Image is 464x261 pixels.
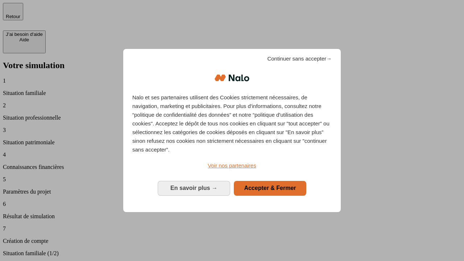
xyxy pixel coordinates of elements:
img: Logo [215,67,249,89]
span: Voir nos partenaires [208,162,256,169]
button: En savoir plus: Configurer vos consentements [158,181,230,195]
button: Accepter & Fermer: Accepter notre traitement des données et fermer [234,181,306,195]
span: Accepter & Fermer [244,185,296,191]
span: En savoir plus → [170,185,217,191]
p: Nalo et ses partenaires utilisent des Cookies strictement nécessaires, de navigation, marketing e... [132,93,332,154]
a: Voir nos partenaires [132,161,332,170]
span: Continuer sans accepter→ [267,54,332,63]
div: Bienvenue chez Nalo Gestion du consentement [123,49,341,212]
